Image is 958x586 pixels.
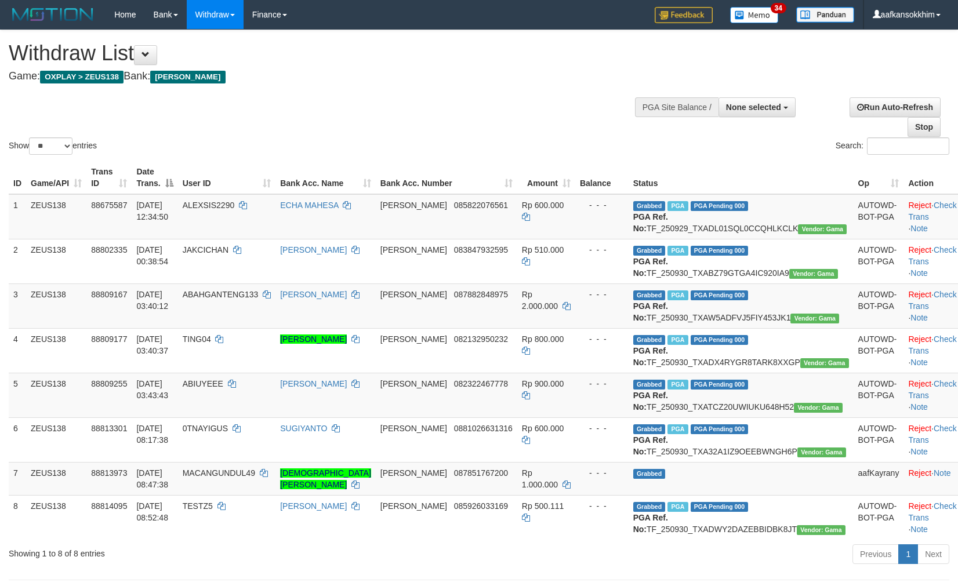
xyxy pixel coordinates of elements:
span: [PERSON_NAME] [380,245,447,254]
span: Copy 085822076561 to clipboard [454,201,508,210]
td: TF_250930_TXADX4RYGR8TARK8XXGP [629,328,854,373]
span: PGA Pending [691,201,749,211]
a: [PERSON_NAME] [280,501,347,511]
img: Feedback.jpg [655,7,713,23]
a: [PERSON_NAME] [280,379,347,388]
td: 8 [9,495,26,540]
a: Reject [908,424,931,433]
h1: Withdraw List [9,42,627,65]
td: 6 [9,417,26,462]
a: Note [910,525,928,534]
td: 4 [9,328,26,373]
td: TF_250930_TXATCZ20UWIUKU648H52 [629,373,854,417]
a: Note [910,313,928,322]
button: None selected [718,97,796,117]
span: MACANGUNDUL49 [183,468,255,478]
span: [DATE] 08:52:48 [136,501,168,522]
span: Grabbed [633,424,666,434]
td: 7 [9,462,26,495]
span: PGA Pending [691,246,749,256]
a: Reject [908,201,931,210]
span: 88809255 [91,379,127,388]
div: - - - [580,467,624,479]
span: [PERSON_NAME] [380,201,447,210]
td: AUTOWD-BOT-PGA [854,239,904,283]
a: Run Auto-Refresh [850,97,941,117]
h4: Game: Bank: [9,71,627,82]
b: PGA Ref. No: [633,435,668,456]
b: PGA Ref. No: [633,257,668,278]
span: Marked by aaftanly [667,290,688,300]
td: 3 [9,283,26,328]
span: PGA Pending [691,380,749,390]
th: Bank Acc. Number: activate to sort column ascending [376,161,517,194]
span: 88675587 [91,201,127,210]
a: Note [910,447,928,456]
b: PGA Ref. No: [633,212,668,233]
span: [PERSON_NAME] [380,290,447,299]
td: AUTOWD-BOT-PGA [854,283,904,328]
span: 88813301 [91,424,127,433]
a: Check Trans [908,290,956,311]
td: AUTOWD-BOT-PGA [854,495,904,540]
span: Marked by aaftanly [667,335,688,345]
span: 34 [771,3,786,13]
a: Reject [908,468,931,478]
span: PGA Pending [691,502,749,512]
span: Marked by aafsreyleap [667,424,688,434]
td: ZEUS138 [26,373,86,417]
a: Stop [908,117,941,137]
span: Grabbed [633,469,666,479]
span: [DATE] 08:47:38 [136,468,168,489]
a: [PERSON_NAME] [280,245,347,254]
span: Vendor URL: https://trx31.1velocity.biz [794,403,843,413]
th: Game/API: activate to sort column ascending [26,161,86,194]
span: OXPLAY > ZEUS138 [40,71,124,83]
td: aafKayrany [854,462,904,495]
a: Reject [908,245,931,254]
a: Reject [908,290,931,299]
span: Vendor URL: https://trx31.1velocity.biz [798,224,847,234]
a: Check Trans [908,201,956,221]
a: Note [910,224,928,233]
span: Marked by aaftanly [667,380,688,390]
td: AUTOWD-BOT-PGA [854,328,904,373]
th: Amount: activate to sort column ascending [517,161,575,194]
a: [DEMOGRAPHIC_DATA][PERSON_NAME] [280,468,371,489]
b: PGA Ref. No: [633,391,668,412]
span: PGA Pending [691,335,749,345]
td: TF_250930_TXAW5ADFVJ5FIY453JK1 [629,283,854,328]
span: [PERSON_NAME] [380,334,447,344]
td: TF_250929_TXADL01SQL0CCQHLKCLK [629,194,854,239]
a: Check Trans [908,424,956,445]
img: panduan.png [796,7,854,23]
span: PGA Pending [691,290,749,300]
span: Vendor URL: https://trx31.1velocity.biz [797,525,845,535]
span: Rp 900.000 [522,379,564,388]
th: Bank Acc. Name: activate to sort column ascending [275,161,376,194]
a: Check Trans [908,245,956,266]
select: Showentries [29,137,72,155]
td: ZEUS138 [26,239,86,283]
label: Search: [836,137,949,155]
span: ABIUYEEE [183,379,223,388]
td: 2 [9,239,26,283]
span: [PERSON_NAME] [150,71,225,83]
td: 5 [9,373,26,417]
span: [DATE] 03:43:43 [136,379,168,400]
span: Rp 500.111 [522,501,564,511]
div: - - - [580,244,624,256]
span: Copy 087851767200 to clipboard [454,468,508,478]
td: ZEUS138 [26,417,86,462]
th: Status [629,161,854,194]
span: 88813973 [91,468,127,478]
th: ID [9,161,26,194]
div: - - - [580,378,624,390]
td: 1 [9,194,26,239]
span: [PERSON_NAME] [380,501,447,511]
span: Copy 087882848975 to clipboard [454,290,508,299]
td: ZEUS138 [26,194,86,239]
span: Marked by aafseijuro [667,502,688,512]
td: TF_250930_TXABZ79GTGA4IC920IA9 [629,239,854,283]
td: AUTOWD-BOT-PGA [854,417,904,462]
